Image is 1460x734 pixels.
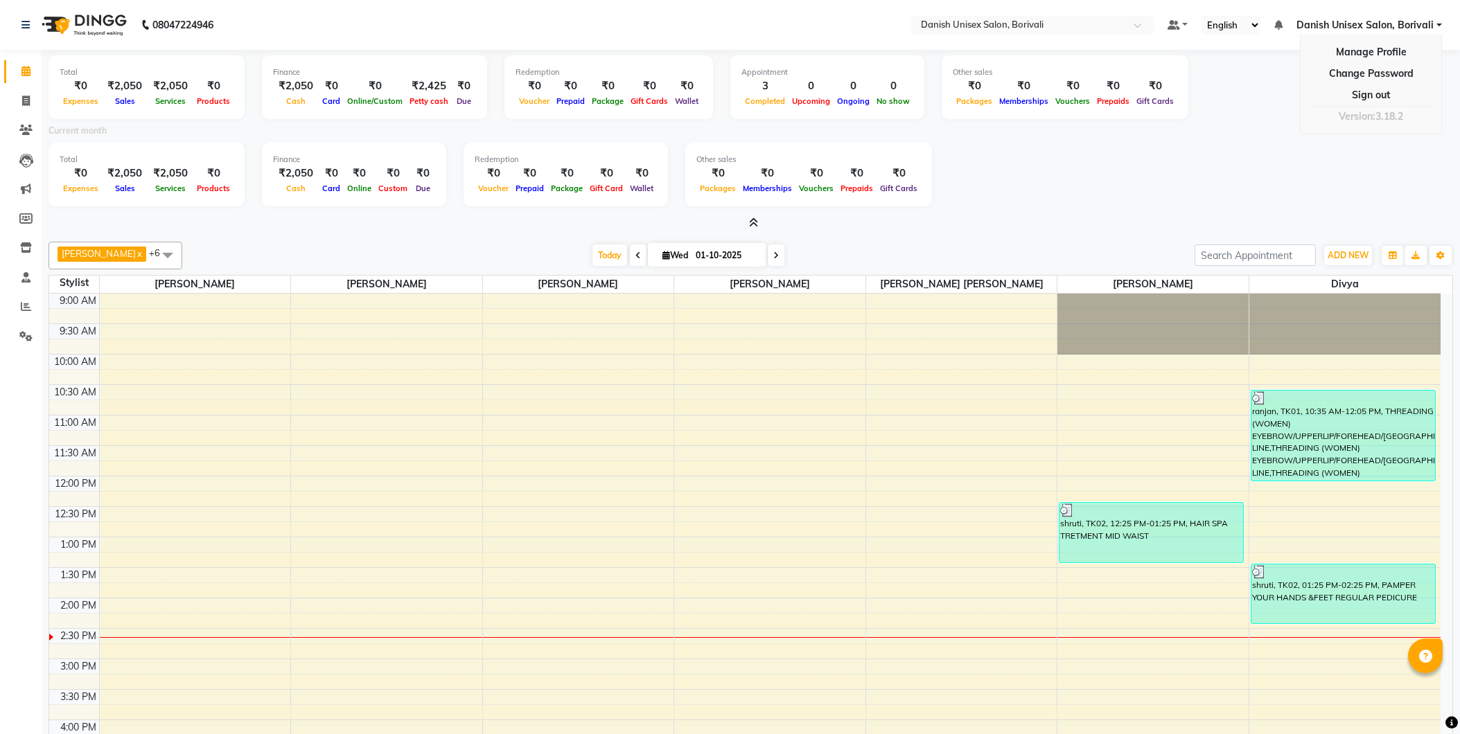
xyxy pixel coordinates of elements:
[452,78,476,94] div: ₹0
[837,165,877,181] div: ₹0
[52,507,99,521] div: 12:30 PM
[149,247,170,258] span: +6
[475,154,657,165] div: Redemption
[152,6,213,44] b: 08047224946
[152,183,189,193] span: Services
[1249,276,1441,293] span: Divya
[834,78,873,94] div: 0
[996,78,1052,94] div: ₹0
[516,96,553,106] span: Voucher
[671,96,702,106] span: Wallet
[953,66,1177,78] div: Other sales
[51,385,99,400] div: 10:30 AM
[659,250,692,260] span: Wed
[1324,246,1372,265] button: ADD NEW
[475,183,512,193] span: Voucher
[627,96,671,106] span: Gift Cards
[696,183,739,193] span: Packages
[588,78,627,94] div: ₹0
[739,183,795,193] span: Memberships
[344,183,375,193] span: Online
[60,183,102,193] span: Expenses
[58,568,99,582] div: 1:30 PM
[1308,107,1434,127] div: Version:3.18.2
[319,78,344,94] div: ₹0
[148,78,193,94] div: ₹2,050
[873,78,913,94] div: 0
[789,78,834,94] div: 0
[62,248,136,259] span: [PERSON_NAME]
[412,183,434,193] span: Due
[60,154,234,165] div: Total
[553,78,588,94] div: ₹0
[60,96,102,106] span: Expenses
[283,183,309,193] span: Cash
[112,96,139,106] span: Sales
[51,446,99,460] div: 11:30 AM
[193,183,234,193] span: Products
[547,183,586,193] span: Package
[586,183,626,193] span: Gift Card
[273,165,319,181] div: ₹2,050
[1093,78,1133,94] div: ₹0
[51,355,99,369] div: 10:00 AM
[1195,244,1316,266] input: Search Appointment
[344,96,406,106] span: Online/Custom
[375,165,411,181] div: ₹0
[291,276,482,293] span: [PERSON_NAME]
[406,96,452,106] span: Petty cash
[100,276,291,293] span: [PERSON_NAME]
[553,96,588,106] span: Prepaid
[1308,63,1434,84] a: Change Password
[319,183,344,193] span: Card
[1251,564,1435,623] div: shruti, TK02, 01:25 PM-02:25 PM, PAMPER YOUR HANDS &FEET REGULAR PEDICURE
[283,96,309,106] span: Cash
[102,78,148,94] div: ₹2,050
[674,276,865,293] span: [PERSON_NAME]
[795,165,837,181] div: ₹0
[1133,78,1177,94] div: ₹0
[193,78,234,94] div: ₹0
[1059,503,1243,562] div: shruti, TK02, 12:25 PM-01:25 PM, HAIR SPA TRETMENT MID WAIST
[1328,250,1369,260] span: ADD NEW
[1052,96,1093,106] span: Vouchers
[877,165,921,181] div: ₹0
[411,165,435,181] div: ₹0
[837,183,877,193] span: Prepaids
[52,476,99,491] div: 12:00 PM
[877,183,921,193] span: Gift Cards
[512,183,547,193] span: Prepaid
[873,96,913,106] span: No show
[739,165,795,181] div: ₹0
[193,165,234,181] div: ₹0
[57,324,99,339] div: 9:30 AM
[58,659,99,674] div: 3:00 PM
[1057,276,1249,293] span: [PERSON_NAME]
[49,125,107,137] label: Current month
[375,183,411,193] span: Custom
[102,165,148,181] div: ₹2,050
[512,165,547,181] div: ₹0
[626,165,657,181] div: ₹0
[60,66,234,78] div: Total
[273,154,435,165] div: Finance
[57,294,99,308] div: 9:00 AM
[696,165,739,181] div: ₹0
[273,78,319,94] div: ₹2,050
[1308,42,1434,63] a: Manage Profile
[60,165,102,181] div: ₹0
[148,165,193,181] div: ₹2,050
[58,537,99,552] div: 1:00 PM
[35,6,130,44] img: logo
[152,96,189,106] span: Services
[1308,84,1434,106] a: Sign out
[49,276,99,290] div: Stylist
[1402,679,1446,720] iframe: chat widget
[1052,78,1093,94] div: ₹0
[586,165,626,181] div: ₹0
[627,78,671,94] div: ₹0
[58,690,99,704] div: 3:30 PM
[789,96,834,106] span: Upcoming
[319,165,344,181] div: ₹0
[953,96,996,106] span: Packages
